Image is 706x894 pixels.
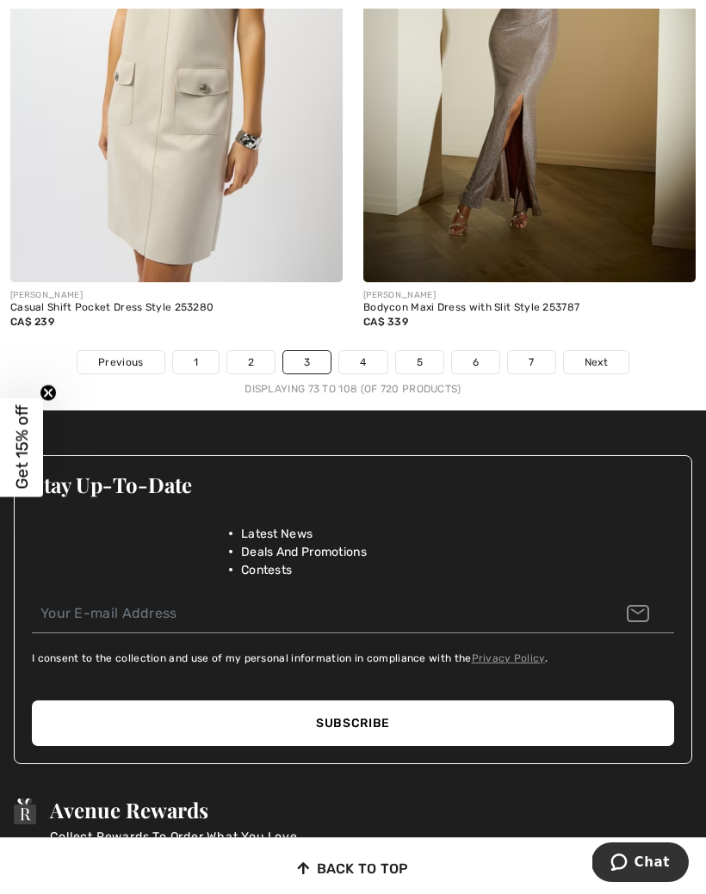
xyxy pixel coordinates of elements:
a: 5 [396,351,443,373]
button: Subscribe [32,700,674,746]
a: Next [564,351,629,373]
span: Previous [98,355,143,370]
div: Bodycon Maxi Dress with Slit Style 253787 [363,302,696,314]
a: 7 [508,351,554,373]
span: CA$ 239 [10,316,54,328]
a: 1 [173,351,219,373]
a: Privacy Policy [472,652,545,664]
div: [PERSON_NAME] [363,289,696,302]
a: 3 [283,351,331,373]
a: 4 [339,351,387,373]
button: Close teaser [40,384,57,401]
a: Previous [77,351,164,373]
h3: Avenue Rewards [50,798,308,821]
span: Deals And Promotions [241,543,367,561]
h3: Stay Up-To-Date [32,473,674,496]
div: [PERSON_NAME] [10,289,343,302]
p: Collect Rewards To Order What You Love For FREE! [50,828,308,864]
img: Avenue Rewards [14,798,36,824]
span: CA$ 339 [363,316,408,328]
a: 6 [452,351,499,373]
span: Get 15% off [12,405,32,490]
span: Latest News [241,525,313,543]
label: I consent to the collection and use of my personal information in compliance with the . [32,650,548,666]
a: 2 [227,351,275,373]
input: Your E-mail Address [32,595,674,633]
div: Casual Shift Pocket Dress Style 253280 [10,302,343,314]
span: Next [585,355,608,370]
iframe: Opens a widget where you can chat to one of our agents [592,842,689,885]
span: Contests [241,561,292,579]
